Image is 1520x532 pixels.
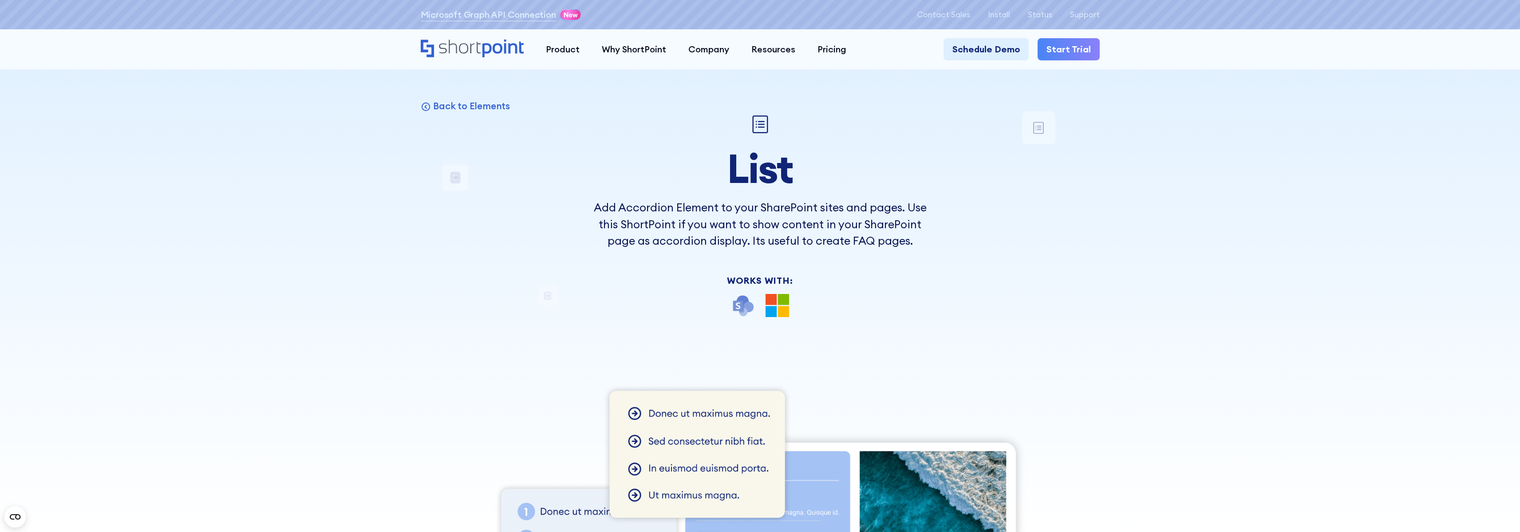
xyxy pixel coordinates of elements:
[4,506,26,528] button: Open CMP widget
[1476,489,1520,532] iframe: Chat Widget
[594,147,927,191] h1: List
[677,38,740,60] a: Company
[421,40,524,59] a: Home
[421,100,510,112] a: Back to Elements
[806,38,857,60] a: Pricing
[433,100,510,112] p: Back to Elements
[688,43,729,56] div: Company
[751,43,795,56] div: Resources
[1028,10,1052,19] a: Status
[594,199,927,250] p: Add Accordion Element to your SharePoint sites and pages. Use this ShortPoint if you want to show...
[944,38,1029,60] a: Schedule Demo
[988,10,1010,19] a: Install
[731,294,755,318] img: SharePoint icon
[766,294,789,318] img: Microsoft 365 logo
[740,38,806,60] a: Resources
[421,8,556,21] a: Microsoft Graph API Connection
[817,43,846,56] div: Pricing
[1038,38,1100,60] a: Start Trial
[535,38,591,60] a: Product
[747,111,774,138] img: List
[917,10,970,19] a: Contact Sales
[1070,10,1100,19] a: Support
[546,43,580,56] div: Product
[591,38,677,60] a: Why ShortPoint
[602,43,666,56] div: Why ShortPoint
[594,276,927,285] div: Works With:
